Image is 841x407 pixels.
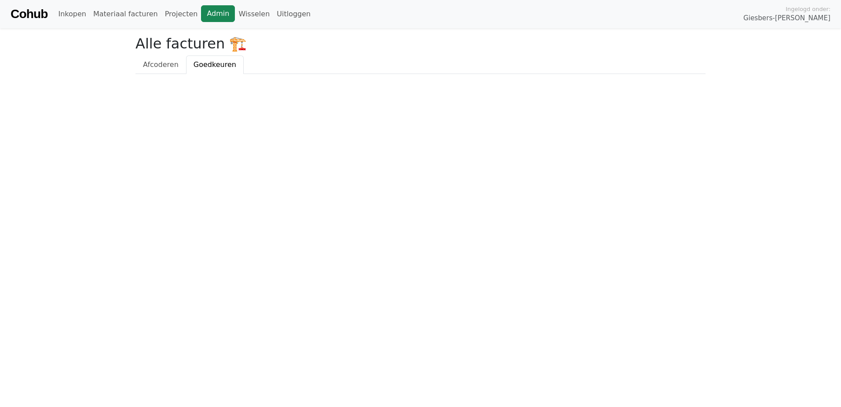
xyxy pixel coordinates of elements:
a: Admin [201,5,235,22]
a: Projecten [161,5,201,23]
h2: Alle facturen 🏗️ [135,35,706,52]
a: Cohub [11,4,48,25]
a: Afcoderen [135,55,186,74]
span: Giesbers-[PERSON_NAME] [743,13,830,23]
a: Wisselen [235,5,273,23]
a: Uitloggen [273,5,314,23]
a: Materiaal facturen [90,5,161,23]
a: Inkopen [55,5,89,23]
a: Goedkeuren [186,55,244,74]
span: Ingelogd onder: [786,5,830,13]
span: Goedkeuren [194,60,236,69]
span: Afcoderen [143,60,179,69]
